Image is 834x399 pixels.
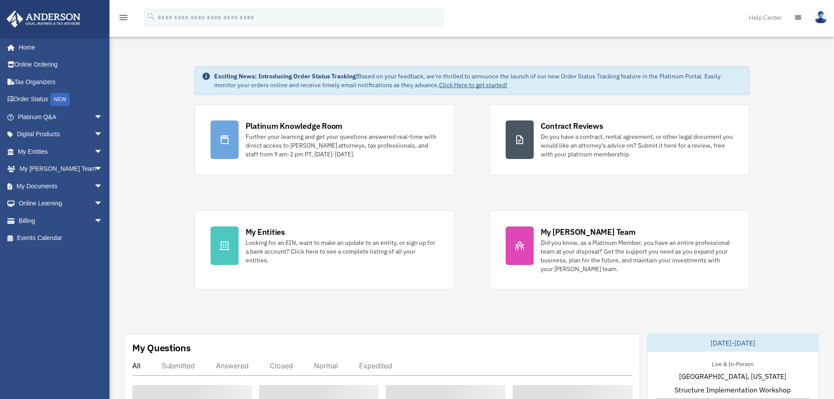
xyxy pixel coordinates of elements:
div: All [132,361,141,370]
div: [DATE]-[DATE] [647,334,818,352]
div: Submitted [162,361,195,370]
i: search [146,12,156,21]
span: arrow_drop_down [94,143,112,161]
img: User Pic [814,11,827,24]
div: Normal [314,361,338,370]
a: Platinum Knowledge Room Further your learning and get your questions answered real-time with dire... [194,104,454,175]
div: My Entities [246,226,285,237]
a: Home [6,39,112,56]
a: Order StatusNEW [6,91,116,109]
div: Looking for an EIN, want to make an update to an entity, or sign up for a bank account? Click her... [246,238,438,265]
span: arrow_drop_down [94,195,112,213]
div: Did you know, as a Platinum Member, you have an entire professional team at your disposal? Get th... [541,238,733,273]
a: My Entities Looking for an EIN, want to make an update to an entity, or sign up for a bank accoun... [194,210,454,290]
div: Do you have a contract, rental agreement, or other legal document you would like an attorney's ad... [541,132,733,159]
a: Platinum Q&Aarrow_drop_down [6,108,116,126]
a: Contract Reviews Do you have a contract, rental agreement, or other legal document you would like... [489,104,750,175]
a: My [PERSON_NAME] Teamarrow_drop_down [6,160,116,178]
span: arrow_drop_down [94,126,112,144]
div: Further your learning and get your questions answered real-time with direct access to [PERSON_NAM... [246,132,438,159]
span: arrow_drop_down [94,212,112,230]
a: Online Learningarrow_drop_down [6,195,116,212]
a: menu [118,15,129,23]
a: Click Here to get started! [439,81,507,89]
img: Anderson Advisors Platinum Portal [4,11,83,28]
a: Billingarrow_drop_down [6,212,116,230]
a: My Entitiesarrow_drop_down [6,143,116,160]
a: Events Calendar [6,230,116,247]
div: Closed [270,361,293,370]
div: My Questions [132,341,191,354]
div: Platinum Knowledge Room [246,120,343,131]
a: My Documentsarrow_drop_down [6,177,116,195]
div: Answered [216,361,249,370]
strong: Exciting News: Introducing Order Status Tracking! [214,72,358,80]
span: arrow_drop_down [94,160,112,178]
span: [GEOGRAPHIC_DATA], [US_STATE] [679,371,786,381]
div: Contract Reviews [541,120,603,131]
a: My [PERSON_NAME] Team Did you know, as a Platinum Member, you have an entire professional team at... [489,210,750,290]
i: menu [118,12,129,23]
a: Tax Organizers [6,73,116,91]
div: Expedited [359,361,392,370]
a: Digital Productsarrow_drop_down [6,126,116,143]
div: Live & In-Person [705,359,760,368]
div: My [PERSON_NAME] Team [541,226,636,237]
span: arrow_drop_down [94,177,112,195]
span: Structure Implementation Workshop [675,385,791,395]
a: Online Ordering [6,56,116,74]
div: NEW [50,93,70,106]
span: arrow_drop_down [94,108,112,126]
div: Based on your feedback, we're thrilled to announce the launch of our new Order Status Tracking fe... [214,72,742,89]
